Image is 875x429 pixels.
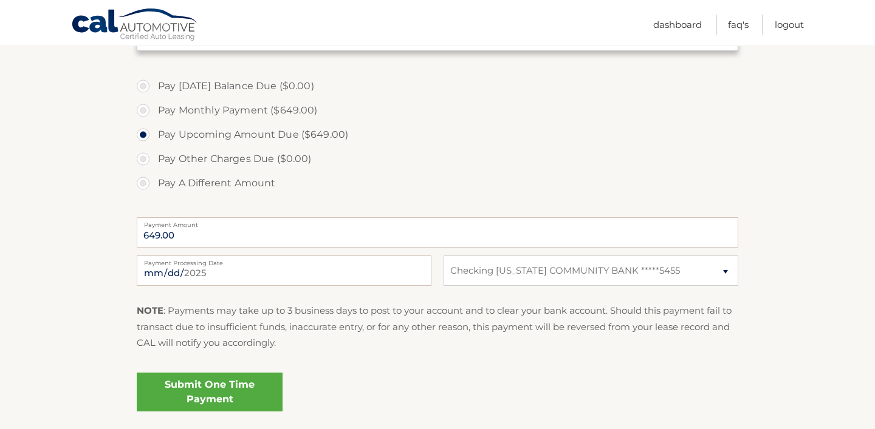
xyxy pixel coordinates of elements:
[71,8,199,43] a: Cal Automotive
[137,305,163,316] strong: NOTE
[137,217,738,248] input: Payment Amount
[137,123,738,147] label: Pay Upcoming Amount Due ($649.00)
[137,373,283,411] a: Submit One Time Payment
[728,15,749,35] a: FAQ's
[775,15,804,35] a: Logout
[137,303,738,351] p: : Payments may take up to 3 business days to post to your account and to clear your bank account....
[137,217,738,227] label: Payment Amount
[137,74,738,98] label: Pay [DATE] Balance Due ($0.00)
[653,15,702,35] a: Dashboard
[137,171,738,195] label: Pay A Different Amount
[137,255,431,265] label: Payment Processing Date
[137,255,431,286] input: Payment Date
[137,98,738,123] label: Pay Monthly Payment ($649.00)
[137,147,738,171] label: Pay Other Charges Due ($0.00)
